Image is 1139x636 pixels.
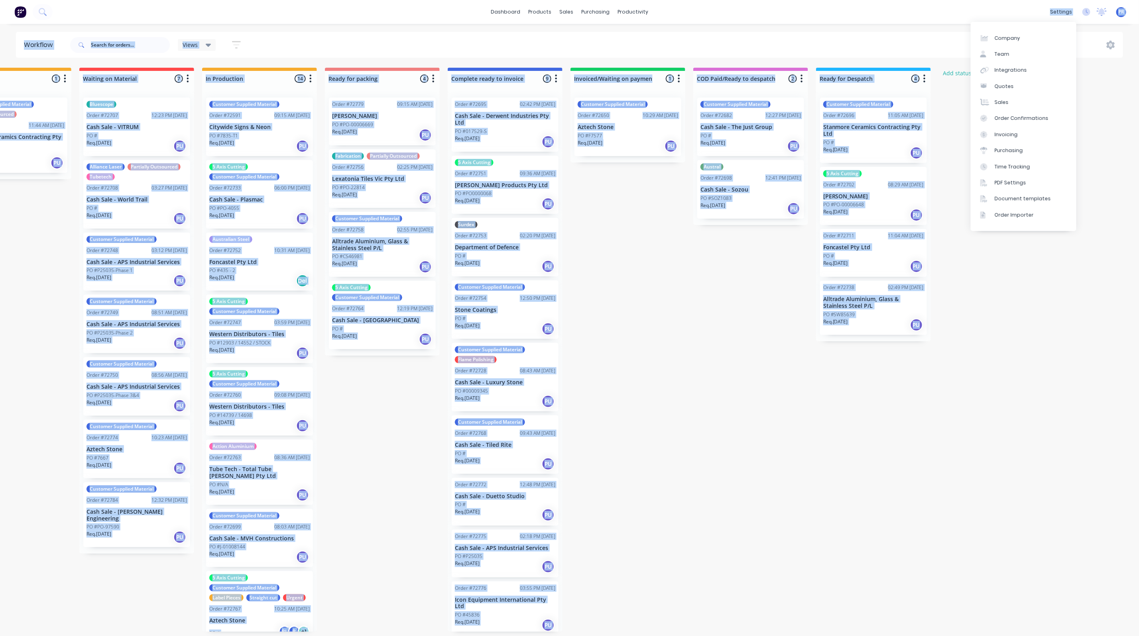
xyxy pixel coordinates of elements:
[87,124,187,131] p: Cash Sale - VITRUM
[151,309,187,316] div: 08:51 AM [DATE]
[296,419,309,432] div: PU
[87,530,111,538] p: Req. [DATE]
[332,325,343,333] p: PO #
[87,298,157,305] div: Customer Supplied Material
[888,181,924,188] div: 08:29 AM [DATE]
[296,489,309,501] div: PU
[823,101,893,108] div: Customer Supplied Material
[83,233,190,291] div: Customer Supplied MaterialOrder #7274803:12 PM [DATE]Cash Sale - APS Industrial ServicesPO #P2503...
[455,457,480,464] p: Req. [DATE]
[209,212,234,219] p: Req. [DATE]
[206,367,313,436] div: 5 Axis CuttingCustomer Supplied MaterialOrder #7276009:08 PM [DATE]Western Distributors - TilesPO...
[995,51,1009,58] div: Team
[574,98,681,156] div: Customer Supplied MaterialOrder #7265010:29 AM [DATE]Aztech StonePO #F7577Req.[DATE]PU
[765,112,801,119] div: 12:27 PM [DATE]
[971,191,1076,207] a: Document templates
[209,124,310,131] p: Citywide Signs & Neon
[520,367,555,374] div: 08:43 AM [DATE]
[995,131,1018,138] div: Invoicing
[332,184,365,191] p: PO #PO-22814
[455,430,486,437] div: Order #72768
[823,318,848,325] p: Req. [DATE]
[151,434,187,441] div: 10:23 AM [DATE]
[87,132,97,139] p: PO #
[452,98,559,152] div: Order #7269502:42 PM [DATE]Cash Sale - Derwent Industries Pty LtdPO #017529-SReq.[DATE]PU
[455,135,480,142] p: Req. [DATE]
[419,260,432,273] div: PU
[888,112,924,119] div: 11:05 AM [DATE]
[419,192,432,204] div: PU
[173,462,186,475] div: PU
[274,184,310,192] div: 06:00 PM [DATE]
[87,184,118,192] div: Order #72708
[296,551,309,564] div: PU
[209,550,234,558] p: Req. [DATE]
[542,135,555,148] div: PU
[995,83,1014,90] div: Quotes
[173,274,186,287] div: PU
[455,481,486,488] div: Order #72772
[332,260,357,267] p: Req. [DATE]
[332,226,364,233] div: Order #72758
[971,30,1076,46] a: Company
[209,163,248,170] div: 5 Axis Cutting
[87,309,118,316] div: Order #72749
[823,193,924,200] p: [PERSON_NAME]
[83,420,190,478] div: Customer Supplied MaterialOrder #7277410:23 AM [DATE]Aztech StonePO #7667Req.[DATE]PU
[971,159,1076,174] a: Time Tracking
[367,153,420,160] div: Partially Outsourced
[206,295,313,363] div: 5 Axis CuttingCustomer Supplied MaterialOrder #7274703:59 PM [DATE]Western Distributors - TilesPO...
[87,454,108,462] p: PO #7667
[209,403,310,410] p: Western Distributors - Tiles
[87,509,187,522] p: Cash Sale - [PERSON_NAME] Engineering
[332,333,357,340] p: Req. [DATE]
[87,372,118,379] div: Order #72750
[765,174,801,182] div: 12:41 PM [DATE]
[332,215,402,222] div: Customer Supplied Material
[87,236,157,243] div: Customer Supplied Material
[83,357,190,416] div: Customer Supplied MaterialOrder #7275008:56 AM [DATE]Cash Sale - APS Industrial ServicesPO #P2503...
[971,207,1076,223] a: Order Importer
[700,132,711,139] p: PO #
[87,462,111,469] p: Req. [DATE]
[209,339,270,346] p: PO #12903 / 14552 / STOCK
[452,478,559,526] div: Order #7277212:48 PM [DATE]Cash Sale - Duetto StudioPO #Req.[DATE]PU
[487,6,524,18] a: dashboard
[51,157,63,169] div: PU
[455,315,466,322] p: PO #
[823,181,855,188] div: Order #72702
[452,156,559,214] div: 5 Axis CuttingOrder #7275109:36 AM [DATE][PERSON_NAME] Products Pty LtdPO #PO0000068Req.[DATE]PU
[452,415,559,474] div: Customer Supplied MaterialOrder #7276809:43 AM [DATE]Cash Sale - Tiled RitePO #Req.[DATE]PU
[665,140,677,153] div: PU
[87,523,119,530] p: PO #PO-97590
[332,101,364,108] div: Order #72779
[183,41,198,49] span: Views
[87,337,111,344] p: Req. [DATE]
[209,391,241,399] div: Order #72760
[455,170,486,177] div: Order #72751
[455,252,466,260] p: PO #
[455,545,555,552] p: Cash Sale - APS Industrial Services
[397,101,433,108] div: 09:15 AM [DATE]
[823,124,924,137] p: Stanmore Ceramics Contracting Pty Ltd
[151,112,187,119] div: 12:23 PM [DATE]
[455,284,525,291] div: Customer Supplied Material
[83,160,190,229] div: Alliance LaserPartially OutsourcedTubetechOrder #7270803:27 PM [DATE]Cash Sale - World TrailPO #R...
[209,112,241,119] div: Order #72591
[578,112,609,119] div: Order #72650
[209,443,257,450] div: Action Aluminium
[700,139,725,147] p: Req. [DATE]
[332,176,433,182] p: Lexatonia Tiles Vic Pty Ltd
[823,208,848,215] p: Req. [DATE]
[820,229,927,277] div: Order #7271111:04 AM [DATE]Foncastel Pty LtdPO #Req.[DATE]PU
[332,121,373,128] p: PO #PO-00006669
[455,101,486,108] div: Order #72695
[274,112,310,119] div: 09:15 AM [DATE]
[209,412,252,419] p: PO #14739 / 14698
[455,379,555,386] p: Cash Sale - Luxury Stone
[971,143,1076,159] a: Purchasing
[888,232,924,239] div: 11:04 AM [DATE]
[452,280,559,339] div: Customer Supplied MaterialOrder #7275412:50 PM [DATE]Stone CoatingsPO #Req.[DATE]PU
[332,238,433,252] p: Alltrade Aluminium, Glass & Stainless Steel P/L
[910,260,923,273] div: PU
